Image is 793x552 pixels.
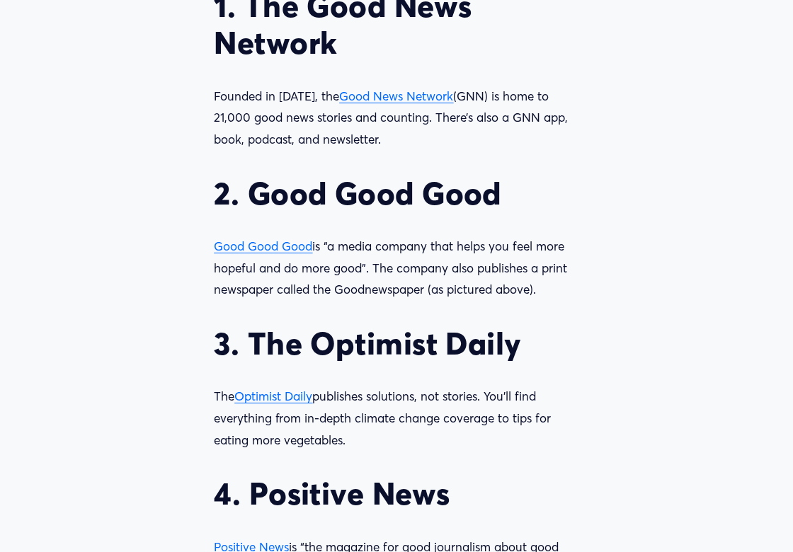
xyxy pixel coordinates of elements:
[214,386,578,451] p: The publishes solutions, not stories. You’ll find everything from in-depth climate change coverag...
[214,325,578,362] h2: 3. The Optimist Daily
[214,475,578,512] h2: 4. Positive News
[214,86,578,151] p: Founded in [DATE], the (GNN) is home to 21,000 good news stories and counting. There’s also a GNN...
[339,88,453,103] a: Good News Network
[214,175,578,212] h2: 2. Good Good Good
[214,238,312,253] a: Good Good Good
[234,389,312,403] a: Optimist Daily
[214,236,578,301] p: is “a media company that helps you feel more hopeful and do more good”. The company also publishe...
